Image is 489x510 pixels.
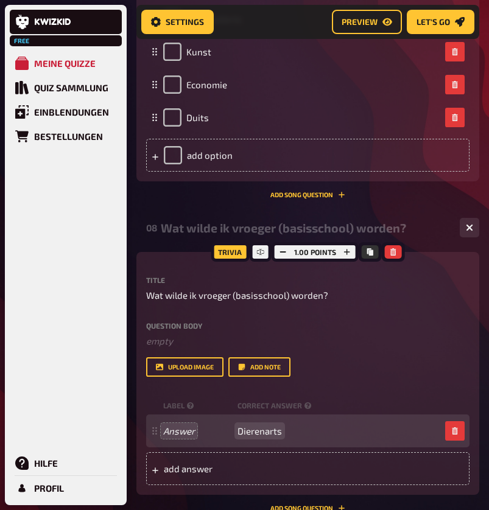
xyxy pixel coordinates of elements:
a: Bestellungen [10,124,122,148]
div: Einblendungen [34,107,109,117]
button: Add note [228,357,290,377]
label: Title [146,276,470,284]
span: Dierenarts [237,425,282,436]
button: Copy [362,245,379,259]
div: Profil [34,483,64,494]
a: Quiz Sammlung [10,75,122,100]
span: Economie [186,79,227,90]
div: add option [146,139,470,172]
small: correct answer [237,400,314,411]
div: Quiz Sammlung [34,82,108,93]
div: Bestellungen [34,131,103,142]
i: Answer [163,425,195,436]
div: Trivia [211,242,249,262]
button: Preview [332,10,402,34]
button: Add Song question [270,191,345,198]
a: Einblendungen [10,100,122,124]
span: Free [11,37,33,44]
span: add answer [164,463,258,474]
span: Let's go [417,18,450,26]
a: Hilfe [10,451,122,475]
span: Preview [342,18,378,26]
button: Let's go [407,10,474,34]
button: upload image [146,357,223,377]
label: Question body [146,322,470,329]
span: Kunst [186,46,211,57]
small: label [163,400,233,411]
div: Meine Quizze [34,58,96,69]
div: 1.00 points [272,242,359,262]
span: Settings [166,18,204,26]
a: Meine Quizze [10,51,122,75]
div: Hilfe [34,458,58,469]
span: Duits [186,112,209,123]
button: Settings [141,10,214,34]
span: Wat wilde ik vroeger (basisschool) worden? [146,288,328,302]
a: Profil [10,476,122,500]
div: 08 [146,222,156,233]
div: Wat wilde ik vroeger (basisschool) worden? [161,221,450,235]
